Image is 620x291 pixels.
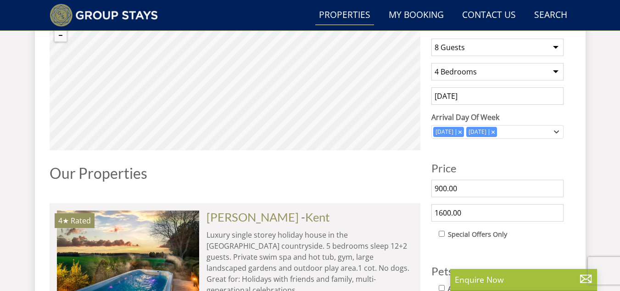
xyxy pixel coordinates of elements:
[431,125,564,139] div: Combobox
[301,210,330,224] span: -
[50,4,158,27] img: Group Stays
[458,5,519,26] a: Contact Us
[55,29,67,41] button: Zoom out
[50,165,420,181] h1: Our Properties
[315,5,374,26] a: Properties
[431,162,564,174] h3: Price
[305,210,330,224] a: Kent
[466,128,489,136] div: [DATE]
[431,265,564,277] h3: Pets
[71,216,91,226] span: Rated
[207,210,299,224] a: [PERSON_NAME]
[431,112,564,123] label: Arrival Day Of Week
[531,5,571,26] a: Search
[433,128,456,136] div: [DATE]
[50,12,420,150] canvas: Map
[431,180,564,197] input: From
[58,216,69,226] span: BELLUS has a 4 star rating under the Quality in Tourism Scheme
[455,274,592,285] p: Enquire Now
[385,5,447,26] a: My Booking
[431,204,564,222] input: To
[448,229,507,240] label: Special Offers Only
[431,87,564,105] input: Arrival Date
